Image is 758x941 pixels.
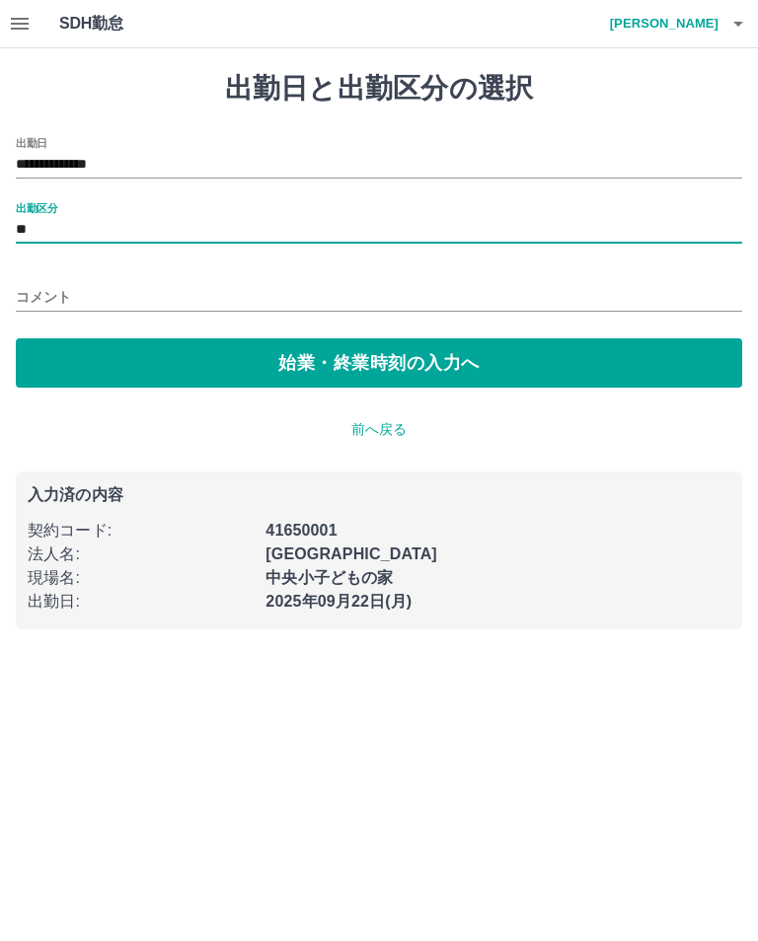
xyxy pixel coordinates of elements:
label: 出勤区分 [16,200,57,215]
p: 契約コード : [28,519,254,543]
b: [GEOGRAPHIC_DATA] [265,545,437,562]
p: 出勤日 : [28,590,254,614]
b: 2025年09月22日(月) [265,593,412,610]
h1: 出勤日と出勤区分の選択 [16,72,742,106]
p: 現場名 : [28,566,254,590]
b: 41650001 [265,522,337,539]
label: 出勤日 [16,135,47,150]
p: 法人名 : [28,543,254,566]
button: 始業・終業時刻の入力へ [16,338,742,388]
p: 前へ戻る [16,419,742,440]
p: 入力済の内容 [28,487,730,503]
b: 中央小子どもの家 [265,569,393,586]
